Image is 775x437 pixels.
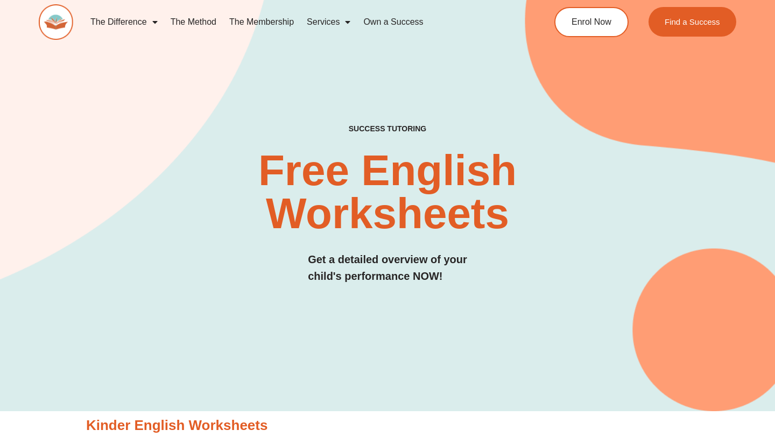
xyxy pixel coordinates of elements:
[164,10,223,34] a: The Method
[572,18,611,26] span: Enrol Now
[308,251,467,285] h3: Get a detailed overview of your child's performance NOW!
[86,417,689,435] h3: Kinder English Worksheets
[554,7,629,37] a: Enrol Now
[223,10,300,34] a: The Membership
[84,10,515,34] nav: Menu
[157,149,617,235] h2: Free English Worksheets​
[665,18,720,26] span: Find a Success
[84,10,164,34] a: The Difference
[357,10,429,34] a: Own a Success
[300,10,357,34] a: Services
[284,124,491,133] h4: SUCCESS TUTORING​
[649,7,736,37] a: Find a Success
